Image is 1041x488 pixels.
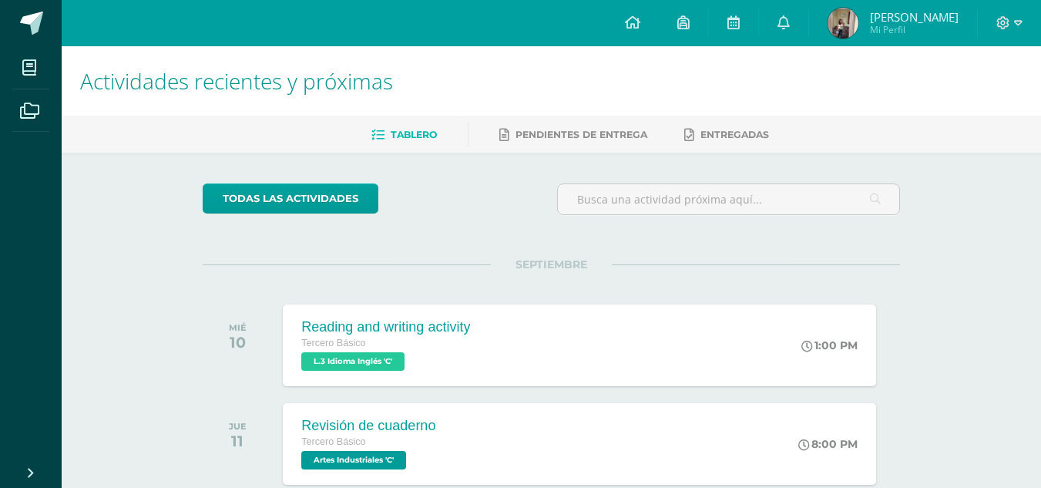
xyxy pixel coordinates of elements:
span: L.3 Idioma Inglés 'C' [301,352,405,371]
span: Tablero [391,129,437,140]
a: Entregadas [684,123,769,147]
a: Tablero [371,123,437,147]
span: Tercero Básico [301,338,365,348]
span: Tercero Básico [301,436,365,447]
span: Entregadas [700,129,769,140]
div: 10 [229,333,247,352]
div: 8:00 PM [798,437,858,451]
div: 11 [229,432,247,450]
a: todas las Actividades [203,183,378,214]
div: Revisión de cuaderno [301,418,435,434]
div: Reading and writing activity [301,319,470,335]
span: [PERSON_NAME] [870,9,959,25]
input: Busca una actividad próxima aquí... [558,184,899,214]
span: Mi Perfil [870,23,959,36]
img: e3a86e126388b346b6913a3efe6d6a50.png [828,8,858,39]
div: MIÉ [229,322,247,333]
span: Artes Industriales 'C' [301,451,406,469]
span: Pendientes de entrega [515,129,647,140]
span: Actividades recientes y próximas [80,66,393,96]
span: SEPTIEMBRE [491,257,612,271]
a: Pendientes de entrega [499,123,647,147]
div: 1:00 PM [801,338,858,352]
div: JUE [229,421,247,432]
